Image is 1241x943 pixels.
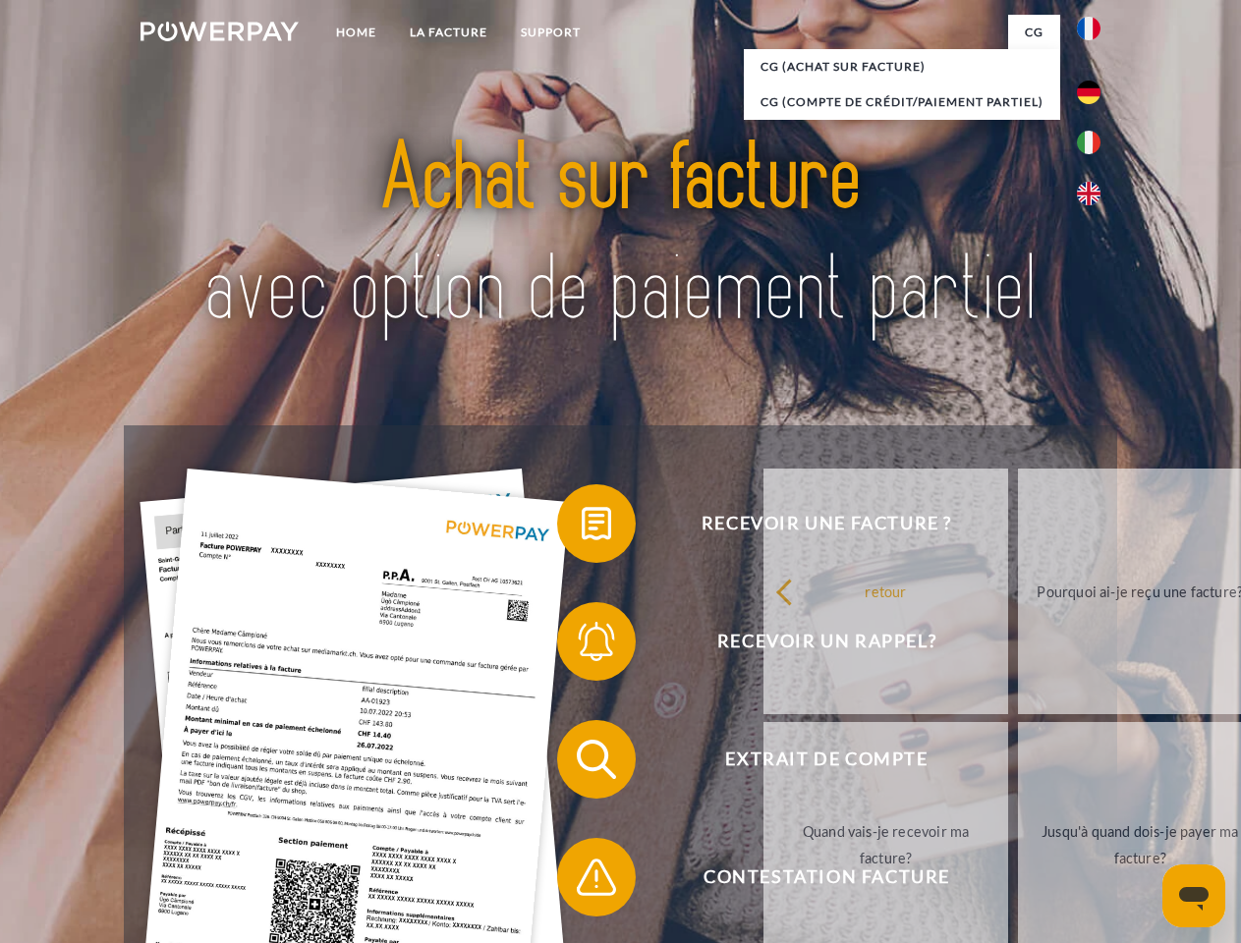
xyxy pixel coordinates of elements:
a: Home [319,15,393,50]
img: qb_bill.svg [572,499,621,548]
a: Support [504,15,597,50]
img: qb_search.svg [572,735,621,784]
a: LA FACTURE [393,15,504,50]
iframe: Bouton de lancement de la fenêtre de messagerie [1162,864,1225,927]
img: logo-powerpay-white.svg [141,22,299,41]
img: en [1077,182,1100,205]
a: CG (Compte de crédit/paiement partiel) [744,84,1060,120]
div: retour [775,578,996,604]
img: de [1077,81,1100,104]
button: Extrait de compte [557,720,1068,799]
img: fr [1077,17,1100,40]
button: Recevoir une facture ? [557,484,1068,563]
div: Quand vais-je recevoir ma facture? [775,818,996,871]
img: qb_warning.svg [572,853,621,902]
button: Contestation Facture [557,838,1068,916]
img: qb_bell.svg [572,617,621,666]
img: it [1077,131,1100,154]
a: CG (achat sur facture) [744,49,1060,84]
button: Recevoir un rappel? [557,602,1068,681]
img: title-powerpay_fr.svg [188,94,1053,376]
a: CG [1008,15,1060,50]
